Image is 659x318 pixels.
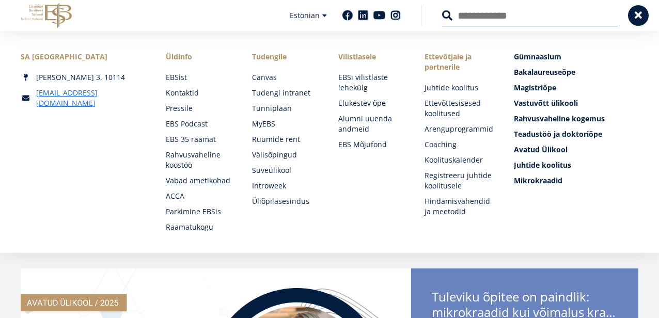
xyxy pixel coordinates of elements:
[166,119,231,129] a: EBS Podcast
[36,88,145,108] a: [EMAIL_ADDRESS][DOMAIN_NAME]
[338,98,404,108] a: Elukestev õpe
[514,114,638,124] a: Rahvusvaheline kogemus
[373,10,385,21] a: Youtube
[252,165,318,176] a: Suveülikool
[338,72,404,93] a: EBSi vilistlaste lehekülg
[342,10,353,21] a: Facebook
[425,83,493,93] a: Juhtide koolitus
[166,72,231,83] a: EBSist
[252,52,318,62] a: Tudengile
[425,196,493,217] a: Hindamisvahendid ja meetodid
[252,150,318,160] a: Välisõpingud
[338,114,404,134] a: Alumni uuenda andmeid
[166,88,231,98] a: Kontaktid
[252,196,318,206] a: Üliõpilasesindus
[514,129,602,139] span: Teadustöö ja doktoriõpe
[338,52,404,62] span: Vilistlasele
[514,83,556,92] span: Magistriõpe
[390,10,401,21] a: Instagram
[338,139,404,150] a: EBS Mõjufond
[166,206,231,217] a: Parkimine EBSis
[166,222,231,232] a: Raamatukogu
[252,181,318,191] a: Introweek
[425,52,493,72] span: Ettevõtjale ja partnerile
[425,155,493,165] a: Koolituskalender
[21,72,145,83] div: [PERSON_NAME] 3, 10114
[425,124,493,134] a: Arenguprogrammid
[514,145,638,155] a: Avatud Ülikool
[514,160,571,170] span: Juhtide koolitus
[514,114,605,123] span: Rahvusvaheline kogemus
[514,67,575,77] span: Bakalaureuseõpe
[514,98,578,108] span: Vastuvõtt ülikooli
[166,176,231,186] a: Vabad ametikohad
[514,52,638,62] a: Gümnaasium
[514,176,638,186] a: Mikrokraadid
[425,170,493,191] a: Registreeru juhtide koolitusele
[252,88,318,98] a: Tudengi intranet
[252,72,318,83] a: Canvas
[252,103,318,114] a: Tunniplaan
[166,134,231,145] a: EBS 35 raamat
[514,67,638,77] a: Bakalaureuseõpe
[514,83,638,93] a: Magistriõpe
[166,150,231,170] a: Rahvusvaheline koostöö
[21,52,145,62] div: SA [GEOGRAPHIC_DATA]
[252,119,318,129] a: MyEBS
[425,139,493,150] a: Coaching
[166,191,231,201] a: ACCA
[514,176,562,185] span: Mikrokraadid
[514,129,638,139] a: Teadustöö ja doktoriõpe
[514,52,561,61] span: Gümnaasium
[514,145,568,154] span: Avatud Ülikool
[425,98,493,119] a: Ettevõttesisesed koolitused
[514,160,638,170] a: Juhtide koolitus
[252,134,318,145] a: Ruumide rent
[166,52,231,62] span: Üldinfo
[514,98,638,108] a: Vastuvõtt ülikooli
[166,103,231,114] a: Pressile
[358,10,368,21] a: Linkedin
